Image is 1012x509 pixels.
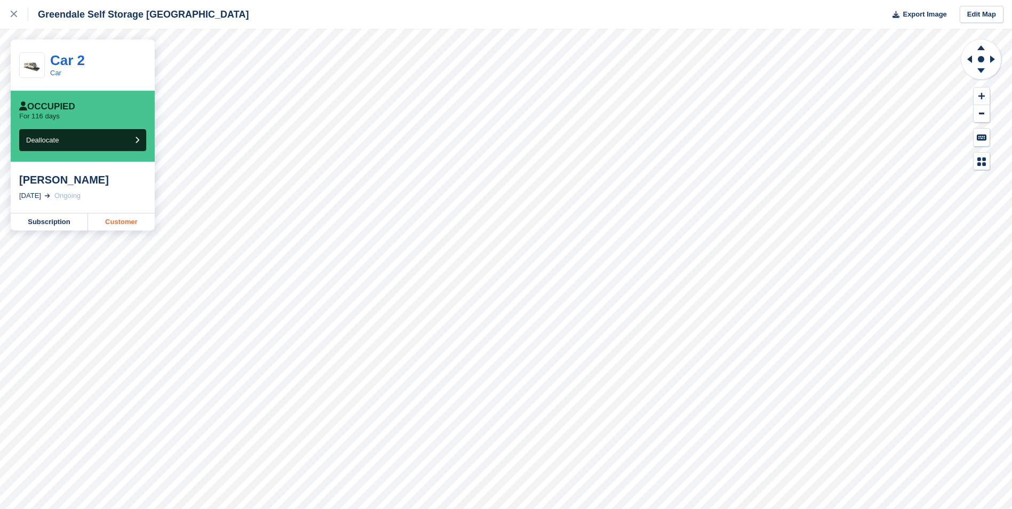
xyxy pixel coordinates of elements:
button: Deallocate [19,129,146,151]
a: Car [50,69,61,77]
p: For 116 days [19,112,60,121]
span: Deallocate [26,136,59,144]
a: Customer [88,213,155,230]
div: Greendale Self Storage [GEOGRAPHIC_DATA] [28,8,249,21]
button: Map Legend [974,153,990,170]
img: arrow-right-light-icn-cde0832a797a2874e46488d9cf13f60e5c3a73dbe684e267c42b8395dfbc2abf.svg [45,194,50,198]
div: [DATE] [19,190,41,201]
button: Zoom In [974,88,990,105]
a: Car 2 [50,52,85,68]
div: [PERSON_NAME] [19,173,146,186]
button: Export Image [886,6,947,23]
div: Ongoing [54,190,81,201]
button: Keyboard Shortcuts [974,129,990,146]
div: Occupied [19,101,75,112]
a: Edit Map [960,6,1003,23]
button: Zoom Out [974,105,990,123]
a: Subscription [11,213,88,230]
img: Caravan%20-%20R.jpg [20,58,44,72]
span: Export Image [903,9,946,20]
